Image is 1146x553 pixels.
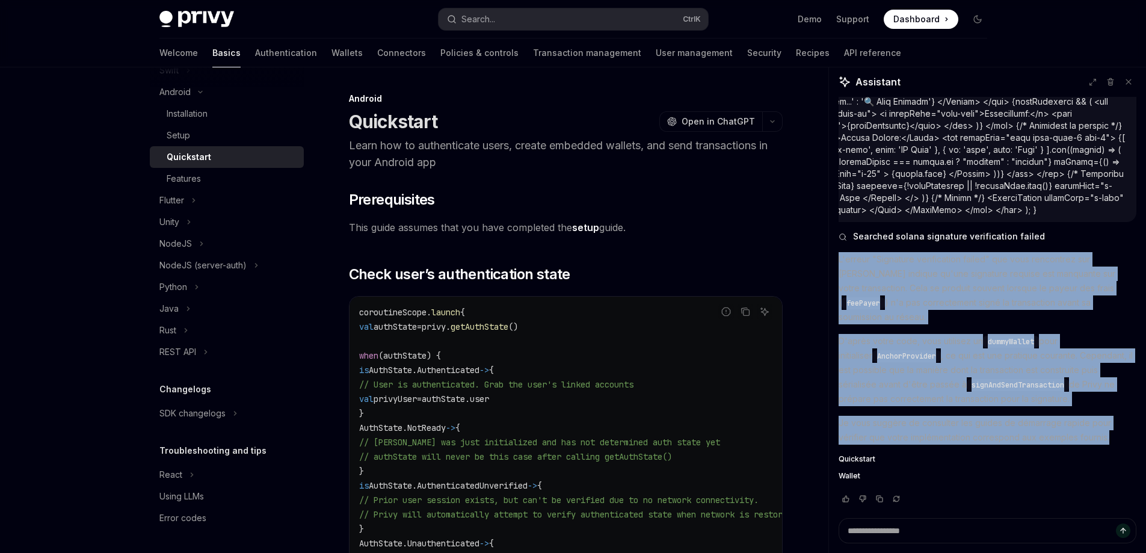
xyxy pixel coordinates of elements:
button: Vote that response was good [839,493,853,505]
div: Error codes [159,511,206,525]
div: Android [349,93,783,105]
p: Je vous suggère de consulter les guides de démarrage rapide pour vérifier que votre implémentatio... [839,416,1136,445]
a: User management [656,39,733,67]
div: Features [167,171,201,186]
a: Wallets [331,39,363,67]
a: Security [747,39,781,67]
button: Reload last chat [889,493,904,505]
a: Policies & controls [440,39,519,67]
button: Toggle dark mode [968,10,987,29]
button: Toggle SDK changelogs section [150,403,304,424]
span: Quickstart [839,454,875,464]
a: Support [836,13,869,25]
span: // Prior user session exists, but can't be verified due to no network connectivity. [359,495,759,505]
button: Vote that response was not good [855,493,870,505]
span: Prerequisites [349,190,435,209]
button: Toggle NodeJS (server-auth) section [150,255,304,276]
span: -> [446,422,455,433]
span: is [359,480,369,491]
span: Searched solana signature verification failed [853,230,1045,243]
button: Open search [439,8,708,30]
div: Python [159,280,187,294]
h5: Troubleshooting and tips [159,443,266,458]
a: Basics [212,39,241,67]
div: NodeJS [159,236,192,251]
a: Quickstart [150,146,304,168]
div: Setup [167,128,190,143]
button: Copy chat response [872,493,887,505]
div: SDK changelogs [159,406,226,421]
span: getAuthState [451,321,508,332]
span: Check user’s authentication state [349,265,570,284]
a: Installation [150,103,304,125]
button: Toggle Rust section [150,320,304,341]
a: Setup [150,125,304,146]
button: Report incorrect code [718,304,734,320]
span: () [508,321,518,332]
button: Send message [1116,524,1130,538]
div: Java [159,301,179,316]
span: AnchorProvider [877,351,936,361]
div: React [159,468,182,482]
span: signAndSendTransaction [972,380,1064,390]
div: Using LLMs [159,489,204,504]
textarea: Ask a question... [839,518,1136,543]
span: launch [431,307,460,318]
a: Connectors [377,39,426,67]
span: authState [374,321,417,332]
span: is [359,365,369,375]
span: { [455,422,460,433]
span: { [460,307,465,318]
a: Features [150,168,304,190]
a: Recipes [796,39,830,67]
button: Toggle REST API section [150,341,304,363]
h1: Quickstart [349,111,438,132]
span: dummyWallet [988,337,1034,347]
span: authState.user [422,394,489,404]
button: Searched solana signature verification failed [839,230,1136,243]
span: Dashboard [893,13,940,25]
span: = [417,394,422,404]
span: // [PERSON_NAME] was just initialized and has not determined auth state yet [359,437,720,448]
h5: Changelogs [159,382,211,397]
a: Dashboard [884,10,958,29]
span: // authState will never be this case after calling getAuthState() [359,451,672,462]
span: This guide assumes that you have completed the guide. [349,219,783,236]
span: val [359,321,374,332]
span: feePayer [846,298,880,308]
div: Rust [159,323,176,338]
div: Search... [461,12,495,26]
a: Demo [798,13,822,25]
button: Toggle Unity section [150,211,304,233]
span: // User is authenticated. Grab the user's linked accounts [359,379,633,390]
span: (authState) { [378,350,441,361]
span: AuthState.Authenticated [369,365,479,375]
span: AuthState.NotReady [359,422,446,433]
span: { [537,480,542,491]
a: setup [572,221,599,234]
span: when [359,350,378,361]
div: REST API [159,345,196,359]
button: Toggle Android section [150,81,304,103]
span: = [417,321,422,332]
div: Android [159,85,191,99]
button: Toggle Python section [150,276,304,298]
a: Wallet [839,471,1136,481]
span: -> [528,480,537,491]
button: Toggle Java section [150,298,304,320]
a: Using LLMs [150,486,304,507]
span: privy. [422,321,451,332]
button: Toggle React section [150,464,304,486]
button: Toggle NodeJS section [150,233,304,255]
button: Open in ChatGPT [659,111,762,132]
a: Transaction management [533,39,641,67]
span: Ctrl K [683,14,701,24]
p: Learn how to authenticate users, create embedded wallets, and send transactions in your Android app [349,137,783,171]
div: Flutter [159,193,184,208]
span: Wallet [839,471,860,481]
span: Assistant [855,75,901,89]
div: NodeJS (server-auth) [159,258,247,273]
p: L'erreur "Signature verification failed" que vous rencontrez sur [PERSON_NAME] indique qu'une sig... [839,252,1136,324]
p: D'après votre code, vous utilisez un pour initialiser , ce qui est une pratique courante. Cependa... [839,334,1136,406]
button: Toggle Flutter section [150,190,304,211]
